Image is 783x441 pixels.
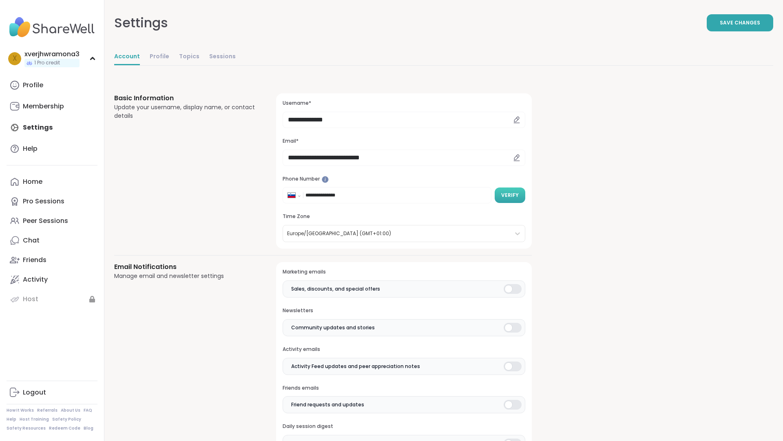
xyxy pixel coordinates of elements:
a: How It Works [7,408,34,413]
h3: Time Zone [283,213,525,220]
div: Host [23,295,38,304]
span: Friend requests and updates [291,401,364,408]
h3: Newsletters [283,307,525,314]
div: Manage email and newsletter settings [114,272,257,280]
h3: Marketing emails [283,269,525,276]
a: Home [7,172,97,192]
a: Membership [7,97,97,116]
a: Help [7,417,16,422]
img: Slovenia [288,193,295,198]
a: Logout [7,383,97,402]
div: Membership [23,102,64,111]
span: x [13,53,17,64]
span: Save Changes [720,19,760,26]
h3: Email Notifications [114,262,257,272]
div: Activity [23,275,48,284]
a: Host Training [20,417,49,422]
a: Safety Policy [52,417,81,422]
h3: Daily session digest [283,423,525,430]
a: Peer Sessions [7,211,97,231]
div: xverjhwramona3 [24,50,80,59]
button: Verify [495,187,525,203]
a: Profile [7,75,97,95]
span: Community updates and stories [291,324,375,331]
a: Sessions [209,49,236,65]
div: Chat [23,236,40,245]
a: Topics [179,49,199,65]
div: Home [23,177,42,186]
a: Help [7,139,97,159]
a: Redeem Code [49,426,80,431]
a: Friends [7,250,97,270]
h3: Username* [283,100,525,107]
img: ShareWell Nav Logo [7,13,97,42]
h3: Phone Number [283,176,525,183]
h3: Basic Information [114,93,257,103]
button: Save Changes [707,14,773,31]
span: Sales, discounts, and special offers [291,285,380,293]
div: Friends [23,256,46,265]
iframe: Spotlight [322,176,329,183]
a: FAQ [84,408,92,413]
a: Activity [7,270,97,289]
span: Activity Feed updates and peer appreciation notes [291,363,420,370]
div: Settings [114,13,168,33]
a: About Us [61,408,80,413]
span: Verify [501,192,519,199]
div: Update your username, display name, or contact details [114,103,257,120]
a: Account [114,49,140,65]
div: Profile [23,81,43,90]
a: Safety Resources [7,426,46,431]
div: Logout [23,388,46,397]
div: Peer Sessions [23,216,68,225]
h3: Friends emails [283,385,525,392]
a: Blog [84,426,93,431]
a: Profile [150,49,169,65]
h3: Activity emails [283,346,525,353]
span: 1 Pro credit [34,60,60,66]
div: Pro Sessions [23,197,64,206]
h3: Email* [283,138,525,145]
a: Host [7,289,97,309]
a: Referrals [37,408,58,413]
div: Help [23,144,38,153]
a: Pro Sessions [7,192,97,211]
a: Chat [7,231,97,250]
